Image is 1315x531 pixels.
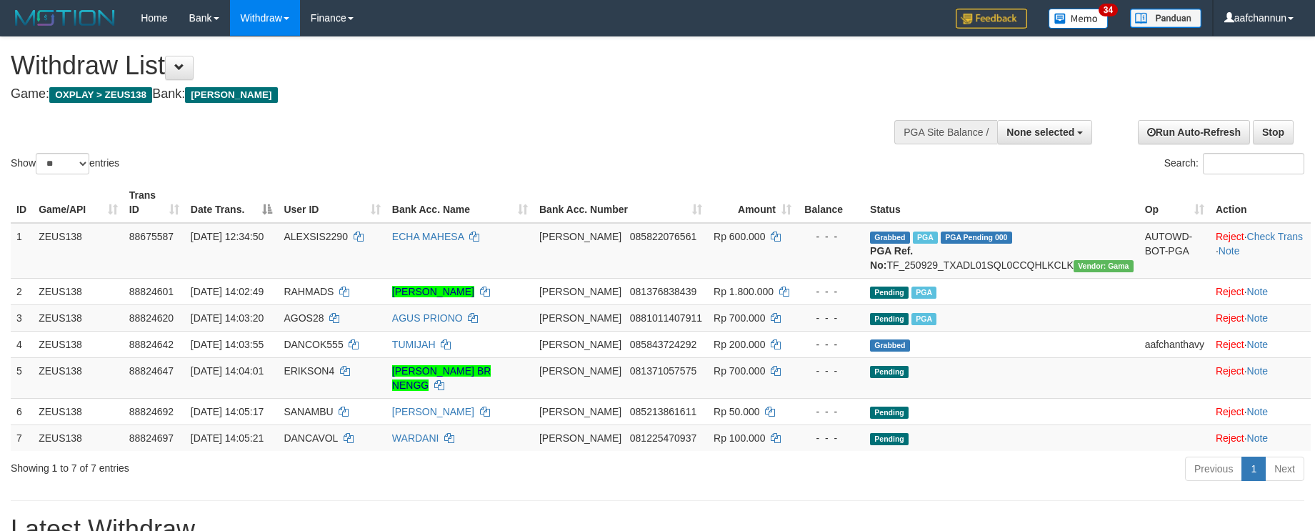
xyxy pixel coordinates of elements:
[33,357,124,398] td: ZEUS138
[386,182,534,223] th: Bank Acc. Name: activate to sort column ascending
[191,286,264,297] span: [DATE] 14:02:49
[1164,153,1304,174] label: Search:
[284,286,334,297] span: RAHMADS
[864,223,1139,279] td: TF_250929_TXADL01SQL0CCQHLKCLK
[1247,286,1269,297] a: Note
[392,365,491,391] a: [PERSON_NAME] BR NENGG
[1210,278,1311,304] td: ·
[870,366,909,378] span: Pending
[11,398,33,425] td: 6
[11,425,33,451] td: 7
[941,232,1012,244] span: PGA Pending
[864,182,1139,223] th: Status
[49,87,152,103] span: OXPLAY > ZEUS138
[191,231,264,242] span: [DATE] 12:34:50
[11,87,862,101] h4: Game: Bank:
[630,365,696,377] span: Copy 081371057575 to clipboard
[278,182,386,223] th: User ID: activate to sort column ascending
[1210,223,1311,279] td: · ·
[1139,331,1210,357] td: aafchanthavy
[997,120,1092,144] button: None selected
[714,432,765,444] span: Rp 100.000
[284,432,337,444] span: DANCAVOL
[630,406,696,417] span: Copy 085213861611 to clipboard
[870,313,909,325] span: Pending
[803,311,859,325] div: - - -
[11,182,33,223] th: ID
[191,312,264,324] span: [DATE] 14:03:20
[129,365,174,377] span: 88824647
[803,337,859,352] div: - - -
[1074,260,1134,272] span: Vendor URL: https://trx31.1velocity.biz
[803,284,859,299] div: - - -
[11,278,33,304] td: 2
[911,287,936,299] span: Marked by aafpengsreynich
[185,182,279,223] th: Date Trans.: activate to sort column descending
[1247,406,1269,417] a: Note
[714,339,765,350] span: Rp 200.000
[630,339,696,350] span: Copy 085843724292 to clipboard
[1210,425,1311,451] td: ·
[1210,331,1311,357] td: ·
[539,432,621,444] span: [PERSON_NAME]
[1247,432,1269,444] a: Note
[534,182,708,223] th: Bank Acc. Number: activate to sort column ascending
[1216,406,1244,417] a: Reject
[630,432,696,444] span: Copy 081225470937 to clipboard
[284,365,334,377] span: ERIKSON4
[1130,9,1201,28] img: panduan.png
[870,245,913,271] b: PGA Ref. No:
[870,232,910,244] span: Grabbed
[392,286,474,297] a: [PERSON_NAME]
[392,406,474,417] a: [PERSON_NAME]
[284,339,343,350] span: DANCOK555
[708,182,797,223] th: Amount: activate to sort column ascending
[1247,312,1269,324] a: Note
[539,286,621,297] span: [PERSON_NAME]
[1185,457,1242,481] a: Previous
[191,432,264,444] span: [DATE] 14:05:21
[539,339,621,350] span: [PERSON_NAME]
[1247,365,1269,377] a: Note
[870,433,909,445] span: Pending
[714,406,760,417] span: Rp 50.000
[1216,231,1244,242] a: Reject
[33,425,124,451] td: ZEUS138
[956,9,1027,29] img: Feedback.jpg
[33,278,124,304] td: ZEUS138
[539,231,621,242] span: [PERSON_NAME]
[1253,120,1294,144] a: Stop
[33,398,124,425] td: ZEUS138
[33,223,124,279] td: ZEUS138
[539,365,621,377] span: [PERSON_NAME]
[284,231,348,242] span: ALEXSIS2290
[1265,457,1304,481] a: Next
[1210,357,1311,398] td: ·
[11,455,537,475] div: Showing 1 to 7 of 7 entries
[11,304,33,331] td: 3
[714,365,765,377] span: Rp 700.000
[129,286,174,297] span: 88824601
[11,331,33,357] td: 4
[1139,223,1210,279] td: AUTOWD-BOT-PGA
[870,287,909,299] span: Pending
[185,87,277,103] span: [PERSON_NAME]
[803,405,859,419] div: - - -
[1210,182,1311,223] th: Action
[803,364,859,378] div: - - -
[33,182,124,223] th: Game/API: activate to sort column ascending
[33,304,124,331] td: ZEUS138
[129,406,174,417] span: 88824692
[33,331,124,357] td: ZEUS138
[1241,457,1266,481] a: 1
[1049,9,1109,29] img: Button%20Memo.svg
[1247,339,1269,350] a: Note
[803,431,859,445] div: - - -
[284,312,324,324] span: AGOS28
[539,406,621,417] span: [PERSON_NAME]
[1216,312,1244,324] a: Reject
[803,229,859,244] div: - - -
[1216,365,1244,377] a: Reject
[630,231,696,242] span: Copy 085822076561 to clipboard
[129,432,174,444] span: 88824697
